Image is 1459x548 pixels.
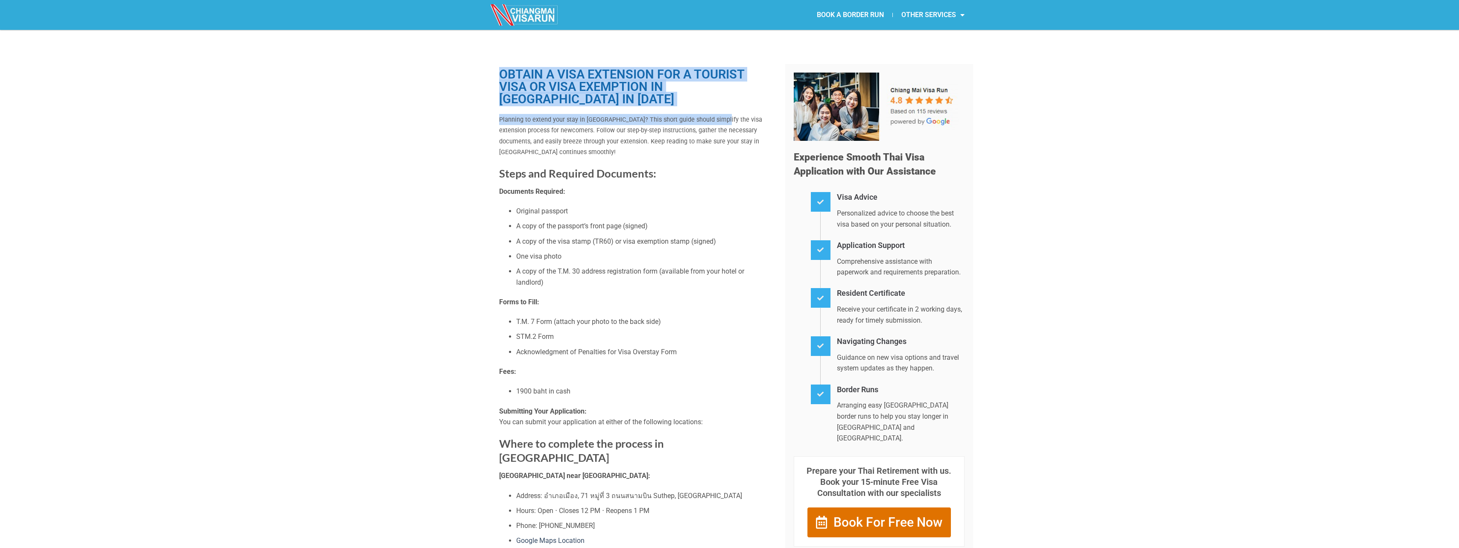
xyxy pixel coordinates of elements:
li: Hours: Open ⋅ Closes 12 PM ⋅ Reopens 1 PM [516,505,772,516]
li: A copy of the passport’s front page (signed) [516,221,772,232]
a: Border Runs [837,385,878,394]
h4: Resident Certificate [837,287,965,300]
li: 1900 baht in cash [516,386,772,397]
li: STM.2 Form [516,331,772,342]
span: Book For Free Now [833,516,942,529]
strong: Forms to Fill: [499,298,539,306]
h4: Navigating Changes [837,335,965,348]
p: Guidance on new visa options and travel system updates as they happen. [837,352,965,374]
span: Planning to extend your stay in [GEOGRAPHIC_DATA]? This short guide should simplify the visa exte... [499,116,762,156]
a: OTHER SERVICES [893,5,973,25]
nav: Menu [730,5,973,25]
li: Original passport [516,206,772,217]
p: Comprehensive assistance with paperwork and requirements preparation. [837,256,965,278]
h4: Application Support [837,239,965,252]
span: Experience Smooth Thai Visa Application with Our Assistance [794,152,936,178]
li: Acknowledgment of Penalties for Visa Overstay Form [516,347,772,358]
h2: Steps and Required Documents: [499,166,772,181]
li: A copy of the visa stamp (TR60) or visa exemption stamp (signed) [516,236,772,247]
h1: Obtain a Visa Extension for a Tourist Visa or Visa Exemption in [GEOGRAPHIC_DATA] in [DATE] [499,68,772,105]
a: BOOK A BORDER RUN [808,5,892,25]
p: Arranging easy [GEOGRAPHIC_DATA] border runs to help you stay longer in [GEOGRAPHIC_DATA] and [GE... [837,400,965,443]
li: Address: อำเภอเมือง, 71 หมู่ที่ 3 ถนนสนามบิน Suthep, [GEOGRAPHIC_DATA] [516,490,772,501]
strong: Submitting Your Application: [499,407,587,415]
li: One visa photo [516,251,772,262]
p: Personalized advice to choose the best visa based on your personal situation. [837,208,965,230]
strong: [GEOGRAPHIC_DATA] near [GEOGRAPHIC_DATA]: [499,472,650,480]
a: Google Maps Location [516,536,585,545]
img: Our 5-star team [794,73,965,141]
strong: Documents Required: [499,187,565,195]
p: Prepare your Thai Retirement with us. Book your 15-minute Free Visa Consultation with our special... [803,465,956,498]
h2: Where to complete the process in [GEOGRAPHIC_DATA] [499,437,772,465]
li: A copy of the T.M. 30 address registration form (available from your hotel or landlord) [516,266,772,288]
p: You can submit your application at either of the following locations: [499,406,772,428]
h4: Visa Advice [837,191,965,204]
p: Receive your certificate in 2 working days, ready for timely submission. [837,304,965,326]
a: Book For Free Now [807,507,951,538]
li: Phone: [PHONE_NUMBER] [516,520,772,531]
li: T.M. 7 Form (attach your photo to the back side) [516,316,772,327]
strong: Fees: [499,367,516,376]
